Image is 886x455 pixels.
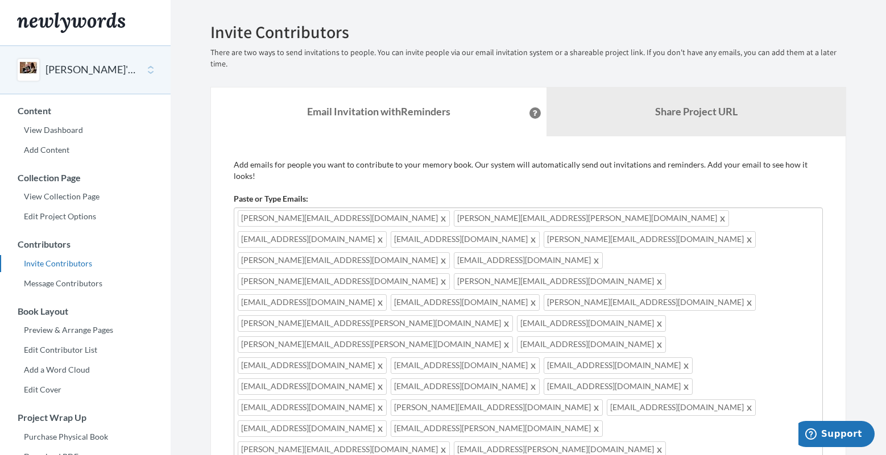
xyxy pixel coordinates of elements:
[1,412,171,423] h3: Project Wrap Up
[307,105,450,118] strong: Email Invitation with Reminders
[238,294,387,311] span: [EMAIL_ADDRESS][DOMAIN_NAME]
[1,239,171,249] h3: Contributors
[1,106,171,116] h3: Content
[210,23,846,41] h2: Invite Contributors
[210,47,846,70] p: There are two ways to send invitations to people. You can invite people via our email invitation ...
[544,231,756,248] span: [PERSON_NAME][EMAIL_ADDRESS][DOMAIN_NAME]
[798,421,875,449] iframe: Opens a widget where you can chat to one of our agents
[391,399,603,416] span: [PERSON_NAME][EMAIL_ADDRESS][DOMAIN_NAME]
[1,173,171,183] h3: Collection Page
[238,420,387,437] span: [EMAIL_ADDRESS][DOMAIN_NAME]
[655,105,738,118] b: Share Project URL
[454,273,666,290] span: [PERSON_NAME][EMAIL_ADDRESS][DOMAIN_NAME]
[607,399,756,416] span: [EMAIL_ADDRESS][DOMAIN_NAME]
[45,62,138,77] button: [PERSON_NAME]'s 10th Anniversary with Civic Consulting Alliance
[391,231,540,248] span: [EMAIL_ADDRESS][DOMAIN_NAME]
[238,378,387,395] span: [EMAIL_ADDRESS][DOMAIN_NAME]
[544,357,693,374] span: [EMAIL_ADDRESS][DOMAIN_NAME]
[17,12,125,33] img: Newlywords logo
[238,273,450,290] span: [PERSON_NAME][EMAIL_ADDRESS][DOMAIN_NAME]
[238,210,450,227] span: [PERSON_NAME][EMAIL_ADDRESS][DOMAIN_NAME]
[238,336,513,353] span: [PERSON_NAME][EMAIL_ADDRESS][PERSON_NAME][DOMAIN_NAME]
[238,399,387,416] span: [EMAIL_ADDRESS][DOMAIN_NAME]
[517,336,666,353] span: [EMAIL_ADDRESS][DOMAIN_NAME]
[391,294,540,311] span: [EMAIL_ADDRESS][DOMAIN_NAME]
[454,210,729,227] span: [PERSON_NAME][EMAIL_ADDRESS][PERSON_NAME][DOMAIN_NAME]
[238,252,450,269] span: [PERSON_NAME][EMAIL_ADDRESS][DOMAIN_NAME]
[391,378,540,395] span: [EMAIL_ADDRESS][DOMAIN_NAME]
[238,231,387,248] span: [EMAIL_ADDRESS][DOMAIN_NAME]
[544,378,693,395] span: [EMAIL_ADDRESS][DOMAIN_NAME]
[238,315,513,332] span: [PERSON_NAME][EMAIL_ADDRESS][PERSON_NAME][DOMAIN_NAME]
[391,357,540,374] span: [EMAIL_ADDRESS][DOMAIN_NAME]
[391,420,603,437] span: [EMAIL_ADDRESS][PERSON_NAME][DOMAIN_NAME]
[234,159,823,182] p: Add emails for people you want to contribute to your memory book. Our system will automatically s...
[234,193,308,204] label: Paste or Type Emails:
[544,294,756,311] span: [PERSON_NAME][EMAIL_ADDRESS][DOMAIN_NAME]
[454,252,603,269] span: [EMAIL_ADDRESS][DOMAIN_NAME]
[517,315,666,332] span: [EMAIL_ADDRESS][DOMAIN_NAME]
[1,306,171,316] h3: Book Layout
[238,357,387,374] span: [EMAIL_ADDRESS][DOMAIN_NAME]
